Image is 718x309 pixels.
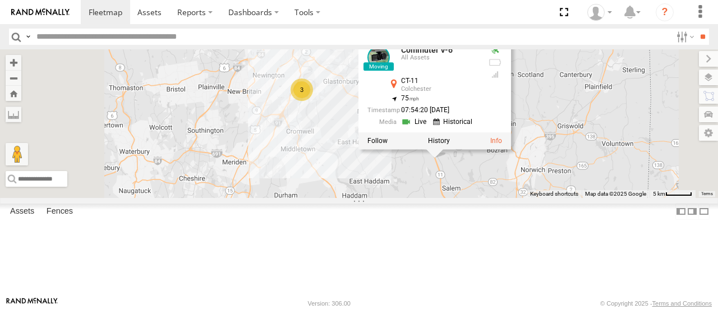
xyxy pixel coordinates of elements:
[600,300,712,307] div: © Copyright 2025 -
[698,204,710,220] label: Hide Summary Table
[433,117,476,128] a: View Historical Media Streams
[699,125,718,141] label: Map Settings
[401,117,430,128] a: View Live Media Streams
[687,204,698,220] label: Dock Summary Table to the Right
[291,79,313,101] div: 3
[585,191,646,197] span: Map data ©2025 Google
[6,86,21,101] button: Zoom Home
[367,46,390,68] a: View Asset Details
[489,46,502,55] div: Valid GPS Fix
[653,191,665,197] span: 5 km
[41,204,79,220] label: Fences
[650,190,696,198] button: Map Scale: 5 km per 44 pixels
[401,55,480,62] div: All Assets
[6,55,21,70] button: Zoom in
[4,204,40,220] label: Assets
[490,137,502,145] a: View Asset Details
[6,298,58,309] a: Visit our Website
[583,4,616,21] div: Viet Nguyen
[428,137,450,145] label: View Asset History
[367,137,388,145] label: Realtime tracking of Asset
[24,29,33,45] label: Search Query
[656,3,674,21] i: ?
[701,191,713,196] a: Terms
[401,86,480,93] div: Colchester
[401,45,453,54] a: Commuter V-6
[401,77,480,85] div: CT-11
[6,107,21,122] label: Measure
[11,8,70,16] img: rand-logo.svg
[401,95,419,103] span: 75
[308,300,351,307] div: Version: 306.00
[652,300,712,307] a: Terms and Conditions
[367,107,480,114] div: Date/time of location update
[6,143,28,165] button: Drag Pegman onto the map to open Street View
[489,58,502,67] div: No battery health information received from this device.
[530,190,578,198] button: Keyboard shortcuts
[675,204,687,220] label: Dock Summary Table to the Left
[489,71,502,80] div: Last Event GSM Signal Strength
[672,29,696,45] label: Search Filter Options
[6,70,21,86] button: Zoom out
